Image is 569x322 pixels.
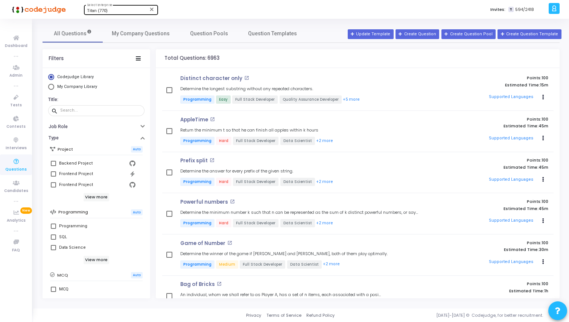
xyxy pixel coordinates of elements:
[131,146,143,153] span: Auto
[539,165,548,170] span: 45m
[431,199,548,204] p: Points:
[131,209,143,216] span: Auto
[6,145,27,151] span: Interviews
[49,135,59,141] h6: Type
[216,137,231,145] span: Hard
[180,95,215,104] span: Programming
[280,178,315,186] span: Data Scientist
[57,74,94,79] span: Codejudge Library
[112,30,170,38] span: My Company Questions
[441,29,496,39] button: Create Question Pool
[487,174,536,185] button: Supported Languages
[5,166,27,173] span: Questions
[542,116,548,122] span: 100
[5,43,27,49] span: Dashboard
[54,30,92,38] span: All Questions
[342,96,360,103] button: +5 more
[240,260,285,269] span: Full Stack Developer
[20,207,32,214] span: New
[431,247,548,252] p: Estimated Time:
[335,312,560,319] div: [DATE]-[DATE] © Codejudge, for better recruitment.
[43,121,150,132] button: Job Role
[280,219,315,227] span: Data Scientist
[59,159,93,168] div: Backend Project
[180,86,313,91] h5: Determine the longest substring without any repeated characters.
[539,247,548,252] span: 30m
[180,260,215,269] span: Programming
[348,29,394,39] a: Update Template
[538,92,548,103] button: Actions
[248,30,297,38] span: Question Templates
[323,261,340,268] button: +2 more
[84,193,110,201] h6: View more
[538,216,548,226] button: Actions
[497,29,561,39] button: Create Question Template
[4,188,28,194] span: Candidates
[84,256,110,264] h6: View more
[490,6,505,13] label: Invites:
[216,260,238,269] span: Medium
[515,6,534,13] span: 594/2418
[542,240,548,246] span: 100
[539,206,548,211] span: 45m
[6,124,26,130] span: Contests
[58,210,88,215] h6: Programming
[487,298,536,309] button: Supported Languages
[180,281,215,287] p: Bag of Bricks
[7,218,26,224] span: Analytics
[538,174,548,185] button: Actions
[508,7,513,12] span: T
[316,220,333,227] button: +2 more
[9,73,23,79] span: Admin
[59,243,86,252] div: Data Science
[180,137,215,145] span: Programming
[233,178,278,186] span: Full Stack Developer
[51,107,60,114] mat-icon: search
[316,178,333,186] button: +2 more
[396,29,439,39] button: Create Question
[180,292,381,297] h5: An individual, whom we shall refer to as Player A, has a set of n items, each associated with a p...
[59,285,68,294] div: MCQ
[180,117,208,123] p: AppleTime
[131,272,143,278] span: Auto
[10,102,22,109] span: Tests
[487,215,536,227] button: Supported Languages
[180,178,215,186] span: Programming
[48,97,143,103] h6: Title:
[58,147,73,152] h6: Project
[59,180,93,189] div: Frontend Project
[57,84,97,89] span: My Company Library
[60,108,141,113] input: Search...
[164,55,219,61] h4: Total Questions: 6963
[431,117,548,122] p: Points:
[180,199,228,205] p: Powerful numbers
[230,199,235,204] mat-icon: open_in_new
[12,247,20,254] span: FAQ
[48,74,145,92] mat-radio-group: Select Library
[544,289,548,293] span: 1h
[180,219,215,227] span: Programming
[216,178,231,186] span: Hard
[431,76,548,80] p: Points:
[266,312,301,319] a: Terms of Service
[287,260,322,269] span: Data Scientist
[431,240,548,245] p: Points:
[431,281,548,286] p: Points:
[216,95,231,104] span: Easy
[487,133,536,144] button: Supported Languages
[487,92,536,103] button: Supported Languages
[539,124,548,128] span: 45m
[431,158,548,163] p: Points:
[59,222,87,231] div: Programming
[190,30,228,38] span: Question Pools
[49,56,64,62] div: Filters
[149,6,155,12] mat-icon: Clear
[487,256,536,268] button: Supported Languages
[57,273,68,278] h6: MCQ
[540,83,548,88] span: 15m
[244,76,249,80] mat-icon: open_in_new
[180,251,388,256] h5: Determine the winner of the game if [PERSON_NAME] and [PERSON_NAME], both of them play optimally.
[431,289,548,293] p: Estimated Time:
[180,169,293,174] h5: Determine the answer for every prefix of the given string.
[180,76,242,82] p: Distinct character only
